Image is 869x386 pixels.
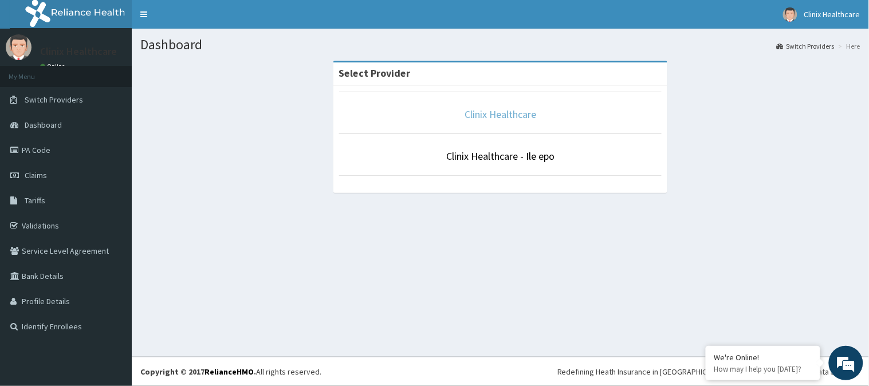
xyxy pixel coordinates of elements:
footer: All rights reserved. [132,357,869,386]
span: Switch Providers [25,94,83,105]
a: Clinix Healthcare - Ile epo [446,149,555,163]
p: How may I help you today? [714,364,812,374]
a: RelianceHMO [205,367,254,377]
div: Redefining Heath Insurance in [GEOGRAPHIC_DATA] using Telemedicine and Data Science! [557,366,860,377]
img: User Image [783,7,797,22]
span: Claims [25,170,47,180]
a: Clinix Healthcare [465,108,536,121]
span: Tariffs [25,195,45,206]
a: Switch Providers [777,41,835,51]
a: Online [40,62,68,70]
li: Here [836,41,860,51]
img: User Image [6,34,32,60]
strong: Copyright © 2017 . [140,367,256,377]
span: Dashboard [25,120,62,130]
strong: Select Provider [339,66,411,80]
span: Clinix Healthcare [804,9,860,19]
p: Clinix Healthcare [40,46,117,57]
h1: Dashboard [140,37,860,52]
div: We're Online! [714,352,812,363]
